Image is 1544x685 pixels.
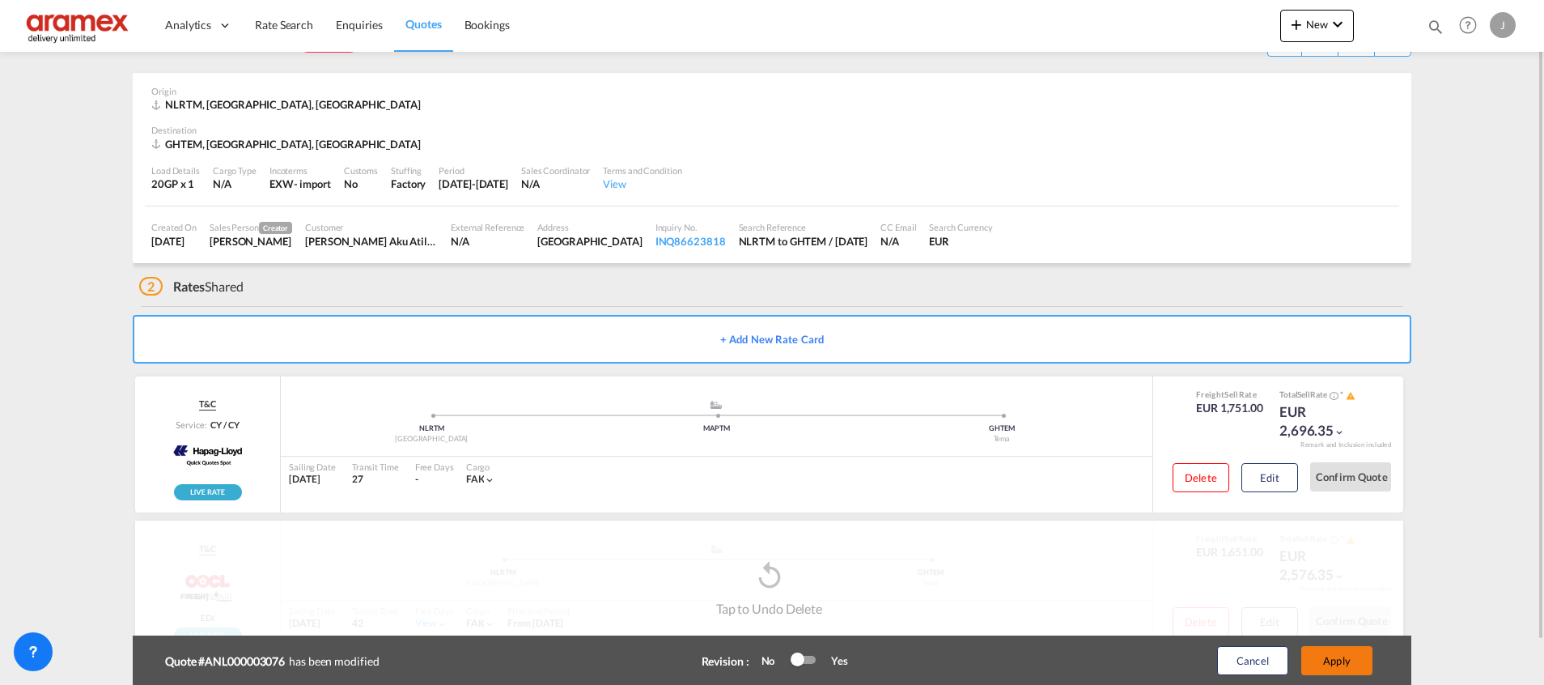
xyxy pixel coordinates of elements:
div: 2 Sep 2025 [439,177,508,191]
div: External Reference [451,221,524,233]
div: Destination [151,124,1393,136]
div: - import [294,177,331,191]
div: Freight Rate [1196,389,1263,400]
div: Customer [305,221,438,233]
div: EUR 1,751.00 [1196,400,1263,416]
md-icon: assets/icons/custom/ship-fill.svg [706,401,726,409]
div: 2 Sep 2025 [151,234,197,249]
div: Customs [344,164,378,177]
div: Address [537,221,642,233]
div: - [415,473,418,487]
span: Subject to Remarks [1338,389,1345,399]
span: Sell [1224,389,1238,399]
md-icon: icon-magnify [1427,18,1444,36]
div: Help [1454,11,1490,40]
div: GHTEM [859,423,1144,434]
div: Factory Stuffing [391,177,426,191]
img: dca169e0c7e311edbe1137055cab269e.png [24,7,134,44]
div: [GEOGRAPHIC_DATA] [289,434,574,445]
md-icon: icon-chevron-down [484,474,495,486]
span: T&C [199,398,216,411]
div: Cargo Type [213,164,257,177]
div: NLRTM [289,423,574,434]
div: Sales Person [210,221,292,234]
div: 20GP x 1 [151,177,200,191]
div: Transit Time [352,461,399,473]
div: Tap to Undo Delete [716,592,822,618]
span: Enquiries [336,18,383,32]
div: 27 [352,473,399,487]
div: J [1490,12,1516,38]
button: Edit [1241,463,1298,492]
div: Ghana [537,234,642,249]
div: No [753,653,791,668]
button: Spot Rates are dynamic & can fluctuate with time [1327,389,1338,402]
div: Remark and Inclusion included [1288,440,1403,449]
md-icon: icon-plus 400-fg [1287,15,1306,34]
div: Period [439,164,508,177]
md-icon: icon-alert [1346,391,1355,401]
button: + Add New Rate Card [133,315,1411,364]
div: Search Reference [739,221,868,233]
span: 2 [139,277,163,296]
div: [DATE] [289,473,336,487]
button: Confirm Quote [1310,462,1391,491]
span: Rates [173,279,206,294]
div: Revision : [702,653,749,669]
div: EUR [929,234,993,249]
b: Quote #ANL000003076 [165,653,289,669]
button: Cancel [1217,646,1288,675]
div: MAPTM [574,423,859,434]
div: Free Days [415,461,454,473]
span: Help [1454,11,1482,39]
button: icon-plus 400-fgNewicon-chevron-down [1280,10,1354,42]
span: Sell [1297,389,1310,399]
span: FAK [466,473,485,485]
div: Mavis Aku Atilusey (SHE) [305,234,438,249]
md-icon: icon-replay [753,559,785,592]
div: EUR 2,696.35 [1279,402,1360,441]
span: Rate Search [255,18,313,32]
div: EXW [269,177,294,191]
div: Created On [151,221,197,233]
button: Apply [1301,646,1372,675]
span: NLRTM, [GEOGRAPHIC_DATA], [GEOGRAPHIC_DATA] [165,98,421,111]
img: rpa-live-rate.png [174,484,242,500]
span: Quotes [405,17,441,31]
div: Terms and Condition [603,164,681,177]
div: Janice Camporaso [210,234,292,249]
div: Inquiry No. [655,221,726,233]
md-icon: icon-chevron-down [1334,427,1345,438]
div: Shared [139,278,244,296]
div: CY / CY [206,419,239,431]
div: Load Details [151,164,200,177]
span: Bookings [464,18,510,32]
div: N/A [521,177,590,191]
div: Yes [815,653,848,668]
div: Origin [151,85,1393,97]
button: Delete [1173,463,1229,492]
div: has been modified [165,649,651,673]
span: Creator [259,222,292,234]
div: NLRTM, Rotterdam, Europe [151,97,425,112]
div: icon-magnify [1427,18,1444,42]
span: New [1287,18,1347,31]
div: INQ86623818 [655,234,726,249]
div: NLRTM to GHTEM / 2 Sep 2025 [739,234,868,249]
button: icon-alert [1344,389,1355,402]
div: N/A [451,234,524,249]
div: Total Rate [1279,389,1360,402]
div: Search Currency [929,221,993,233]
div: Cargo [466,461,496,473]
div: Stuffing [391,164,426,177]
div: CC Email [880,221,916,233]
div: No [344,177,378,191]
div: N/A [880,234,916,249]
span: Service: [176,419,206,431]
div: GHTEM, Tema, Africa [151,137,425,151]
div: View [603,177,681,191]
div: Incoterms [269,164,331,177]
div: Rollable available [174,484,242,500]
div: Sailing Date [289,461,336,473]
